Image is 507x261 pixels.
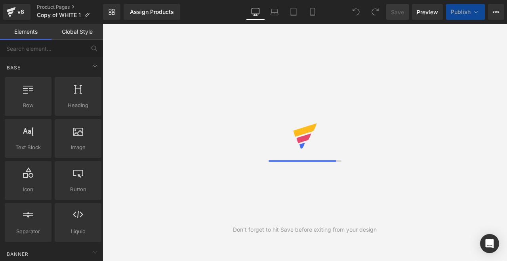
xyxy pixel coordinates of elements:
[417,8,438,16] span: Preview
[480,234,499,253] div: Open Intercom Messenger
[57,227,99,236] span: Liquid
[348,4,364,20] button: Undo
[7,143,49,152] span: Text Block
[6,64,21,71] span: Base
[16,7,26,17] div: v6
[446,4,485,20] button: Publish
[3,4,30,20] a: v6
[37,12,81,18] span: Copy of WHITE 1
[7,185,49,194] span: Icon
[57,185,99,194] span: Button
[488,4,504,20] button: More
[7,101,49,109] span: Row
[303,4,322,20] a: Mobile
[391,8,404,16] span: Save
[265,4,284,20] a: Laptop
[37,4,103,10] a: Product Pages
[246,4,265,20] a: Desktop
[57,101,99,109] span: Heading
[103,4,120,20] a: New Library
[284,4,303,20] a: Tablet
[367,4,383,20] button: Redo
[7,227,49,236] span: Separator
[51,24,103,40] a: Global Style
[233,225,377,234] div: Don't forget to hit Save before exiting from your design
[57,143,99,152] span: Image
[130,9,174,15] div: Assign Products
[412,4,443,20] a: Preview
[6,250,29,258] span: Banner
[451,9,471,15] span: Publish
